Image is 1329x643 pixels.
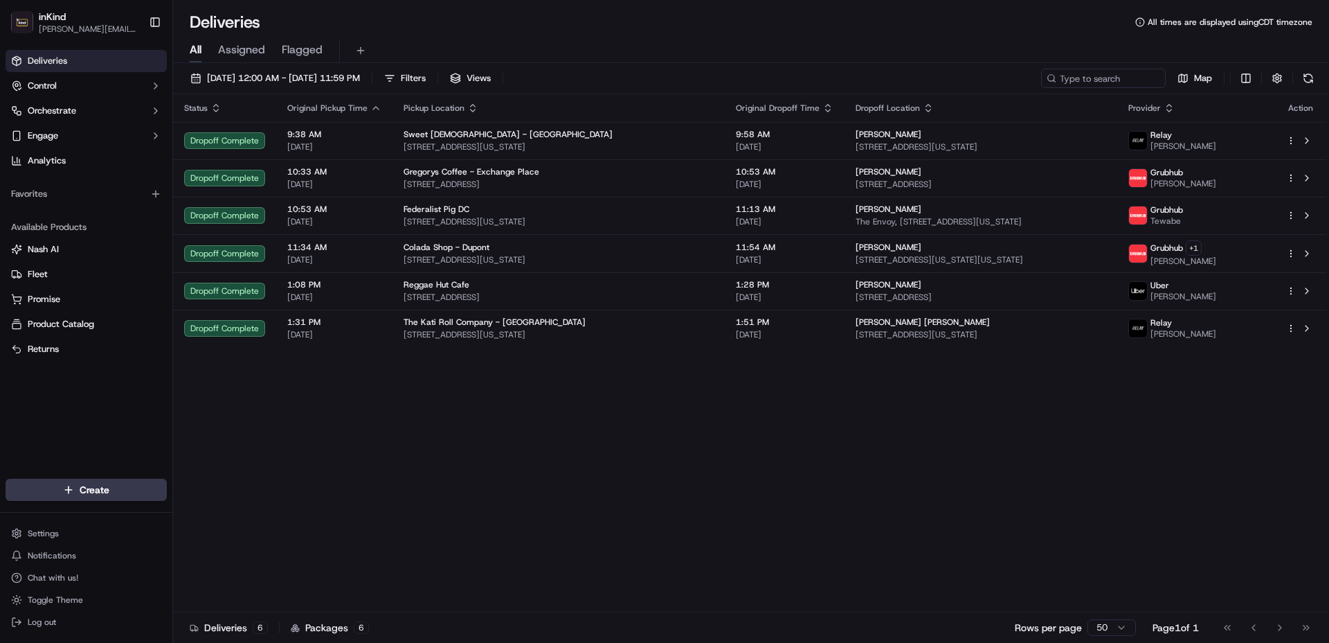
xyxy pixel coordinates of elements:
span: Toggle Theme [28,594,83,606]
span: Control [28,80,57,92]
button: [DATE] 12:00 AM - [DATE] 11:59 PM [184,69,366,88]
button: Refresh [1299,69,1318,88]
span: The Envoy, [STREET_ADDRESS][US_STATE] [856,216,1106,227]
span: [PERSON_NAME] [856,166,921,177]
span: Grubhub [1150,204,1183,215]
span: Relay [1150,130,1172,141]
span: 10:53 AM [287,204,381,215]
button: Toggle Theme [6,590,167,610]
span: 9:38 AM [287,129,381,140]
span: [STREET_ADDRESS] [856,179,1106,190]
button: Product Catalog [6,313,167,335]
span: Original Pickup Time [287,103,368,114]
a: Analytics [6,150,167,172]
button: Returns [6,338,167,360]
button: Create [6,479,167,501]
img: 5e692f75ce7d37001a5d71f1 [1129,169,1147,187]
button: Log out [6,613,167,632]
button: Notifications [6,546,167,565]
button: +1 [1186,240,1202,256]
span: Chat with us! [28,572,78,583]
span: 1:28 PM [736,279,833,290]
span: [STREET_ADDRESS][US_STATE] [856,329,1106,340]
span: Sweet [DEMOGRAPHIC_DATA] - [GEOGRAPHIC_DATA] [404,129,613,140]
a: Promise [11,293,161,306]
span: Map [1194,72,1212,85]
div: 6 [253,622,268,634]
span: Federalist Pig DC [404,204,469,215]
button: Fleet [6,263,167,285]
span: 11:54 AM [736,242,833,253]
a: Product Catalog [11,318,161,331]
span: Gregorys Coffee - Exchange Place [404,166,539,177]
span: Grubhub [1150,167,1183,178]
span: [PERSON_NAME] [856,242,921,253]
span: All [190,42,201,58]
button: inKindinKind[PERSON_NAME][EMAIL_ADDRESS][DOMAIN_NAME] [6,6,143,39]
span: [STREET_ADDRESS][US_STATE] [404,254,714,265]
img: 5e692f75ce7d37001a5d71f1 [1129,206,1147,224]
a: Fleet [11,268,161,281]
span: [STREET_ADDRESS] [404,292,714,303]
span: Tewabe [1150,215,1183,227]
span: [STREET_ADDRESS] [856,292,1106,303]
span: Assigned [218,42,265,58]
span: Promise [28,293,60,306]
div: Deliveries [190,621,268,635]
span: Provider [1128,103,1161,114]
span: Filters [401,72,426,85]
span: 10:33 AM [287,166,381,177]
span: Create [80,483,109,497]
div: Favorites [6,183,167,205]
span: [DATE] [736,179,833,190]
span: 9:58 AM [736,129,833,140]
span: Dropoff Location [856,103,920,114]
span: Original Dropoff Time [736,103,820,114]
span: 11:13 AM [736,204,833,215]
span: [DATE] [736,292,833,303]
span: Product Catalog [28,318,94,331]
button: Chat with us! [6,568,167,588]
span: [PERSON_NAME] [1150,141,1216,152]
img: uber-new-logo.jpeg [1129,282,1147,300]
span: [PERSON_NAME] [856,279,921,290]
button: Settings [6,524,167,543]
span: [STREET_ADDRESS][US_STATE] [404,329,714,340]
span: Analytics [28,155,66,167]
img: 5e692f75ce7d37001a5d71f1 [1129,245,1147,263]
span: 1:31 PM [287,317,381,328]
span: [PERSON_NAME] [1150,328,1216,340]
span: [PERSON_NAME] [856,129,921,140]
button: Engage [6,125,167,147]
button: Map [1171,69,1218,88]
span: [DATE] [287,292,381,303]
span: Pickup Location [404,103,464,114]
span: The Kati Roll Company - [GEOGRAPHIC_DATA] [404,317,586,328]
span: Deliveries [28,55,67,67]
span: [DATE] [287,216,381,227]
a: Deliveries [6,50,167,72]
a: Nash AI [11,243,161,256]
h1: Deliveries [190,11,260,33]
button: inKind [39,10,66,24]
span: Settings [28,528,59,539]
button: Views [444,69,497,88]
span: [DATE] [736,329,833,340]
span: 1:08 PM [287,279,381,290]
span: [PERSON_NAME] [1150,178,1216,189]
span: Flagged [282,42,323,58]
button: Control [6,75,167,97]
div: 6 [354,622,369,634]
div: Packages [291,621,369,635]
span: Status [184,103,208,114]
span: [PERSON_NAME] [PERSON_NAME] [856,317,990,328]
span: [DATE] 12:00 AM - [DATE] 11:59 PM [207,72,360,85]
span: Engage [28,130,58,142]
span: All times are displayed using CDT timezone [1148,17,1312,28]
span: Uber [1150,280,1169,291]
div: Action [1286,103,1315,114]
span: [STREET_ADDRESS][US_STATE] [404,141,714,152]
span: [PERSON_NAME] [1150,291,1216,302]
span: Nash AI [28,243,59,256]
